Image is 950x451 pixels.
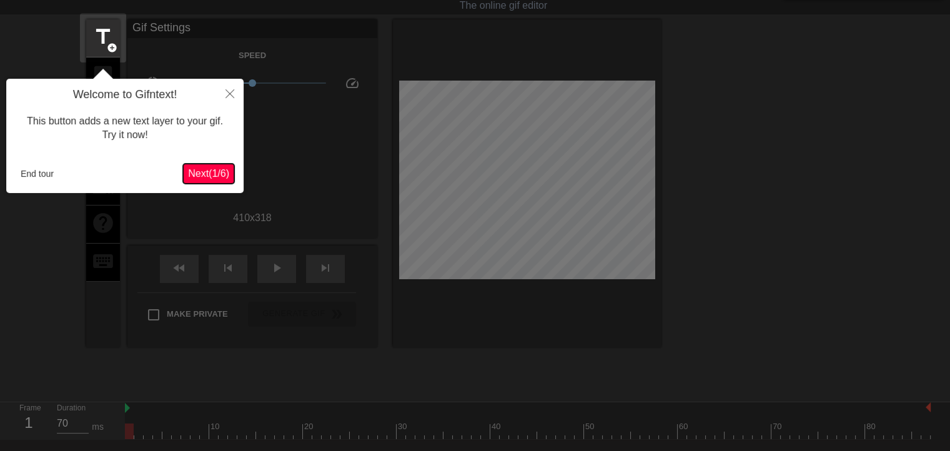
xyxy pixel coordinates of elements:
[16,88,234,102] h4: Welcome to Gifntext!
[183,164,234,184] button: Next
[16,164,59,183] button: End tour
[188,168,229,179] span: Next ( 1 / 6 )
[216,79,244,107] button: Close
[16,102,234,155] div: This button adds a new text layer to your gif. Try it now!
